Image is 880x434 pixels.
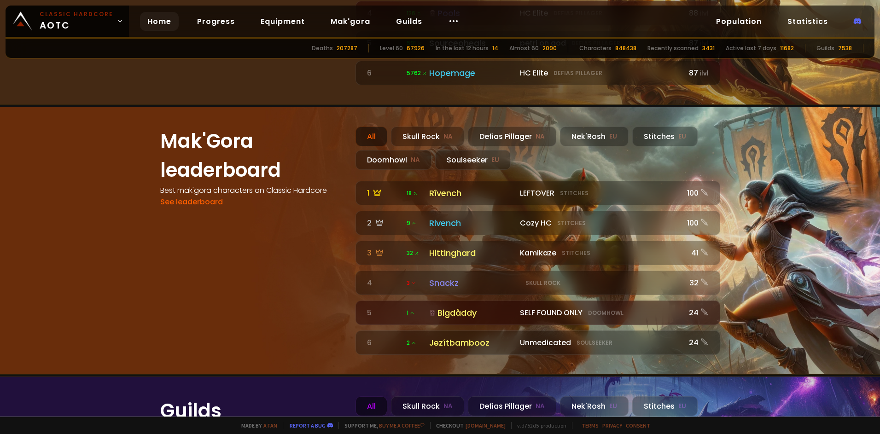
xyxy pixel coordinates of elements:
[355,396,387,416] div: All
[389,12,430,31] a: Guilds
[253,12,312,31] a: Equipment
[678,132,686,141] small: EU
[263,422,277,429] a: a fan
[509,44,539,52] div: Almost 60
[429,307,515,319] div: Bigdåddy
[355,211,720,235] a: 2 9RivenchCozy HCStitches100
[367,217,401,229] div: 2
[429,336,515,349] div: Jezítbambooz
[685,217,709,229] div: 100
[443,402,453,411] small: NA
[577,339,612,347] small: Soulseeker
[560,396,629,416] div: Nek'Rosh
[411,156,420,165] small: NA
[407,279,416,287] span: 3
[436,44,489,52] div: In the last 12 hours
[560,189,589,197] small: Stitches
[355,61,720,85] a: 6 5762 Hopemage HC EliteDefias Pillager87ilvl
[579,44,612,52] div: Characters
[626,422,650,429] a: Consent
[700,69,709,78] small: ilvl
[355,1,720,25] a: 4 126 Pools HC EliteDefias Pillager88ilvl
[429,67,515,79] div: Hopemage
[407,69,427,77] span: 5762
[838,44,852,52] div: 7538
[379,422,425,429] a: Buy me a coffee
[582,422,599,429] a: Terms
[468,127,556,146] div: Defias Pillager
[685,67,709,79] div: 87
[685,307,709,318] div: 24
[588,309,624,317] small: Doomhowl
[338,422,425,429] span: Support me,
[40,10,113,32] span: AOTC
[391,396,464,416] div: Skull Rock
[337,44,357,52] div: 207287
[407,44,425,52] div: 67926
[678,402,686,411] small: EU
[407,189,418,197] span: 18
[726,44,776,52] div: Active last 7 days
[407,339,416,347] span: 2
[355,271,720,295] a: 4 3 SnackzSkull Rock32
[312,44,333,52] div: Deaths
[780,44,794,52] div: 11682
[140,12,179,31] a: Home
[615,44,636,52] div: 848438
[816,44,834,52] div: Guilds
[632,396,698,416] div: Stitches
[160,197,223,207] a: See leaderboard
[160,396,344,425] h1: Guilds
[407,309,415,317] span: 1
[429,247,515,259] div: Hittinghard
[609,132,617,141] small: EU
[355,150,431,170] div: Doomhowl
[520,247,679,259] div: Kamikaze
[190,12,242,31] a: Progress
[520,337,679,348] div: Unmedicated
[685,337,709,348] div: 24
[542,44,557,52] div: 2090
[685,247,709,259] div: 41
[6,6,129,37] a: Classic HardcoreAOTC
[560,127,629,146] div: Nek'Rosh
[355,127,387,146] div: All
[702,44,715,52] div: 3431
[429,277,515,289] div: Snackz
[355,241,720,265] a: 3 32 HittinghardKamikazeStitches41
[380,44,403,52] div: Level 60
[491,156,499,165] small: EU
[557,219,586,227] small: Stitches
[511,422,566,429] span: v. d752d5 - production
[520,307,679,318] div: SELF FOUND ONLY
[391,127,464,146] div: Skull Rock
[609,402,617,411] small: EU
[323,12,378,31] a: Mak'gora
[40,10,113,18] small: Classic Hardcore
[429,187,515,199] div: Rîvench
[367,67,401,79] div: 6
[525,279,560,287] small: Skull Rock
[443,132,453,141] small: NA
[236,422,277,429] span: Made by
[468,396,556,416] div: Defias Pillager
[367,307,401,318] div: 5
[536,132,545,141] small: NA
[685,277,709,289] div: 32
[685,187,709,199] div: 100
[430,422,506,429] span: Checkout
[466,422,506,429] a: [DOMAIN_NAME]
[554,69,602,77] small: Defias Pillager
[160,127,344,185] h1: Mak'Gora leaderboard
[160,185,344,196] h4: Best mak'gora characters on Classic Hardcore
[355,301,720,325] a: 5 1BigdåddySELF FOUND ONLYDoomhowl24
[520,187,679,199] div: LEFTOVER
[562,249,590,257] small: Stitches
[780,12,835,31] a: Statistics
[536,402,545,411] small: NA
[355,330,720,355] a: 6 2JezítbamboozUnmedicatedSoulseeker24
[367,337,401,348] div: 6
[520,67,679,79] div: HC Elite
[709,12,769,31] a: Population
[407,219,417,227] span: 9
